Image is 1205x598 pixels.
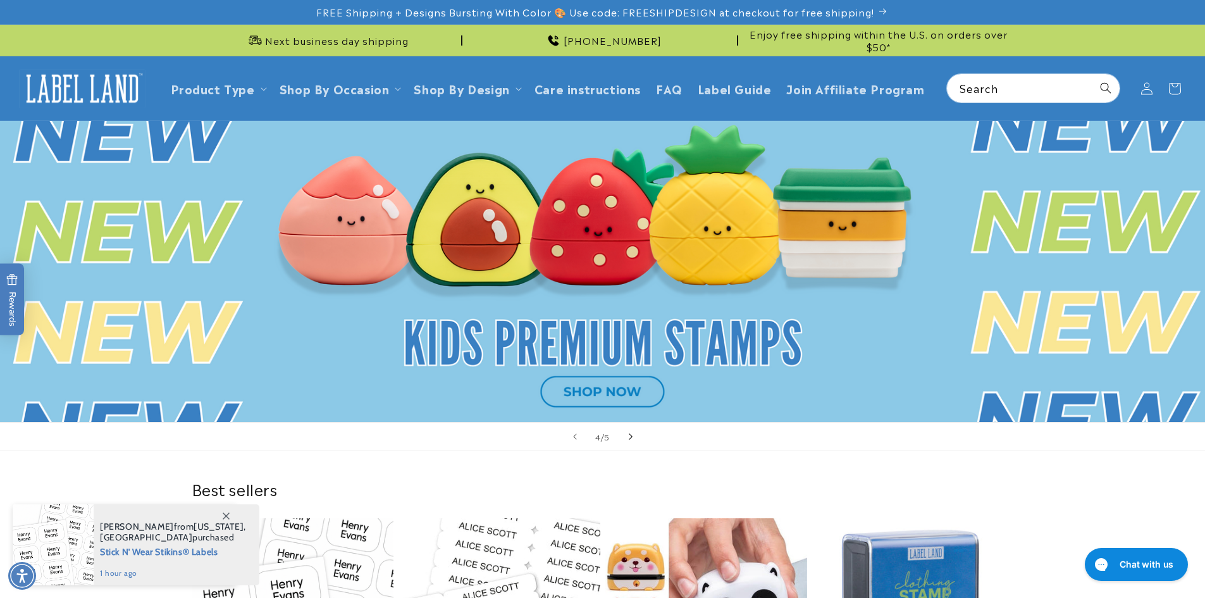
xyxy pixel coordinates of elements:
[414,80,509,97] a: Shop By Design
[15,64,151,113] a: Label Land
[535,81,641,96] span: Care instructions
[690,73,779,103] a: Label Guide
[1078,544,1192,585] iframe: Gorgias live chat messenger
[561,423,589,451] button: Previous slide
[272,73,407,103] summary: Shop By Occasion
[192,479,1014,499] h2: Best sellers
[656,81,683,96] span: FAQ
[100,521,174,532] span: [PERSON_NAME]
[743,28,1014,53] span: Enjoy free shipping within the U.S. on orders over $50*
[316,6,874,18] span: FREE Shipping + Designs Bursting With Color 🎨 Use code: FREESHIPDESIGN at checkout for free shipp...
[100,568,246,579] span: 1 hour ago
[19,69,145,108] img: Label Land
[527,73,648,103] a: Care instructions
[604,430,610,443] span: 5
[100,532,192,543] span: [GEOGRAPHIC_DATA]
[595,430,601,443] span: 4
[171,80,255,97] a: Product Type
[163,73,272,103] summary: Product Type
[1092,74,1120,102] button: Search
[8,562,36,590] div: Accessibility Menu
[192,25,462,56] div: Announcement
[100,521,246,543] span: from , purchased
[786,81,924,96] span: Join Affiliate Program
[194,521,244,532] span: [US_STATE]
[280,81,390,96] span: Shop By Occasion
[743,25,1014,56] div: Announcement
[617,423,645,451] button: Next slide
[467,25,738,56] div: Announcement
[6,273,18,326] span: Rewards
[564,34,662,47] span: [PHONE_NUMBER]
[698,81,772,96] span: Label Guide
[648,73,690,103] a: FAQ
[406,73,526,103] summary: Shop By Design
[265,34,409,47] span: Next business day shipping
[601,430,605,443] span: /
[100,543,246,559] span: Stick N' Wear Stikins® Labels
[779,73,932,103] a: Join Affiliate Program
